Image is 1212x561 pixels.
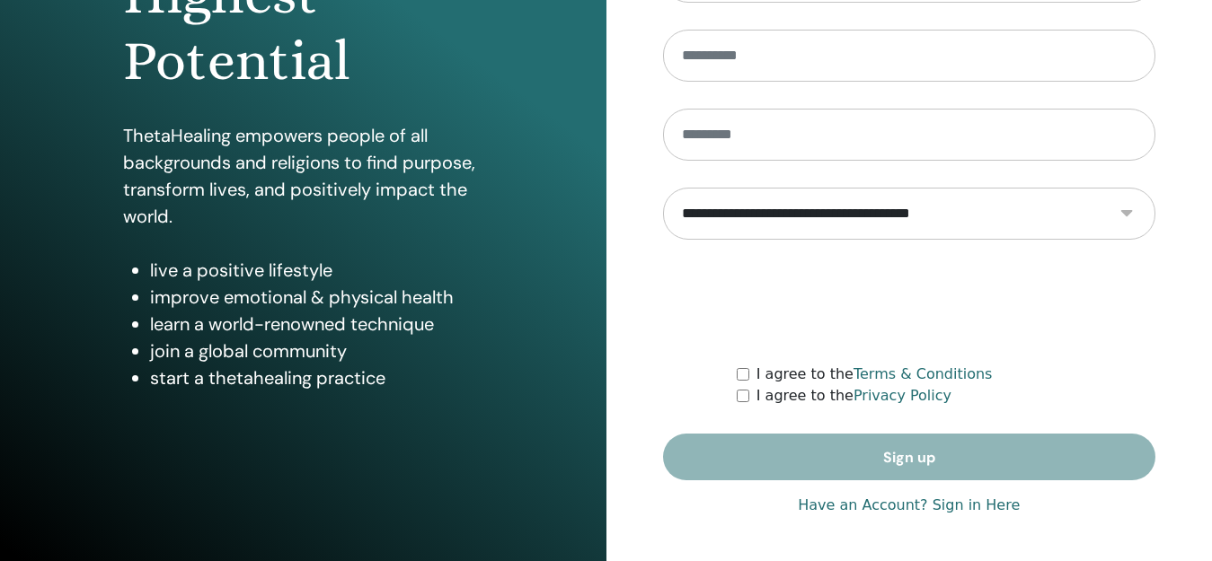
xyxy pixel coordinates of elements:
[150,257,482,284] li: live a positive lifestyle
[798,495,1020,516] a: Have an Account? Sign in Here
[854,387,951,404] a: Privacy Policy
[150,284,482,311] li: improve emotional & physical health
[756,364,993,385] label: I agree to the
[756,385,951,407] label: I agree to the
[150,311,482,337] li: learn a world-renowned technique
[854,365,992,382] a: Terms & Conditions
[150,337,482,364] li: join a global community
[150,364,482,391] li: start a thetahealing practice
[773,267,1046,337] iframe: reCAPTCHA
[123,122,482,230] p: ThetaHealing empowers people of all backgrounds and religions to find purpose, transform lives, a...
